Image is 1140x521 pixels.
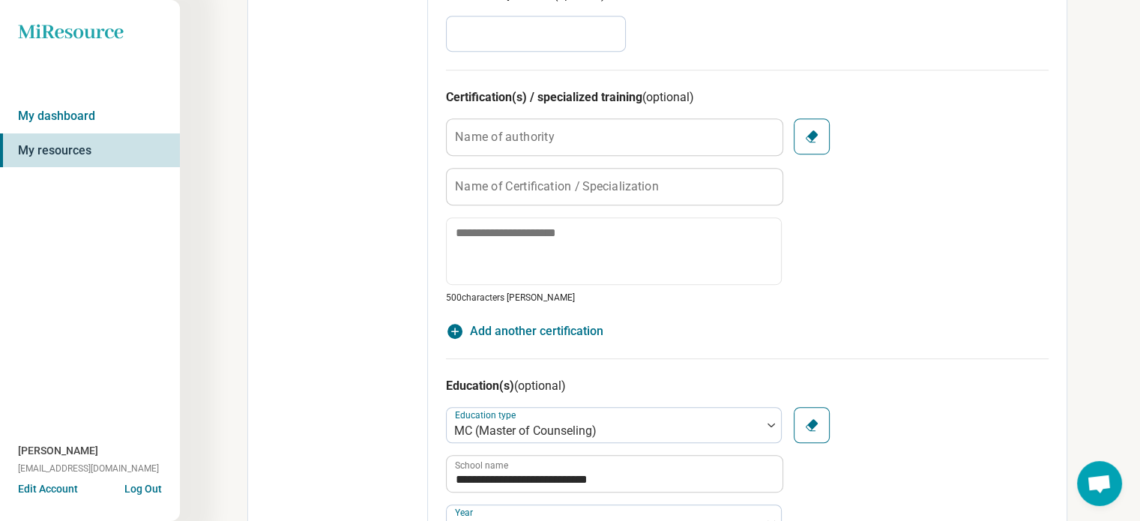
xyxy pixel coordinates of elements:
[1077,461,1122,506] a: Open chat
[446,291,782,304] p: 500 characters [PERSON_NAME]
[455,409,519,420] label: Education type
[446,322,603,340] button: Add another certification
[446,377,1049,395] h3: Education(s)
[455,130,555,142] label: Name of authority
[455,180,659,192] label: Name of Certification / Specialization
[18,443,98,459] span: [PERSON_NAME]
[642,90,694,104] span: (optional)
[124,481,162,493] button: Log Out
[455,461,508,470] label: School name
[18,462,159,475] span: [EMAIL_ADDRESS][DOMAIN_NAME]
[470,322,603,340] span: Add another certification
[514,379,566,393] span: (optional)
[18,481,78,497] button: Edit Account
[446,88,1049,106] h3: Certification(s) / specialized training
[455,507,476,517] label: Year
